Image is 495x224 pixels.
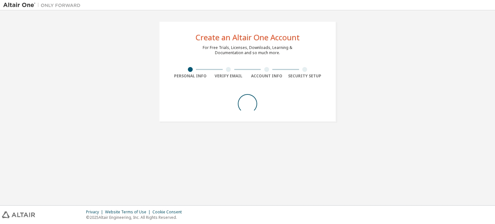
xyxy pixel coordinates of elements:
[152,209,186,215] div: Cookie Consent
[105,209,152,215] div: Website Terms of Use
[209,73,248,79] div: Verify Email
[196,34,300,41] div: Create an Altair One Account
[203,45,292,55] div: For Free Trials, Licenses, Downloads, Learning & Documentation and so much more.
[86,215,186,220] p: © 2025 Altair Engineering, Inc. All Rights Reserved.
[286,73,324,79] div: Security Setup
[86,209,105,215] div: Privacy
[247,73,286,79] div: Account Info
[171,73,209,79] div: Personal Info
[2,211,35,218] img: altair_logo.svg
[3,2,84,8] img: Altair One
